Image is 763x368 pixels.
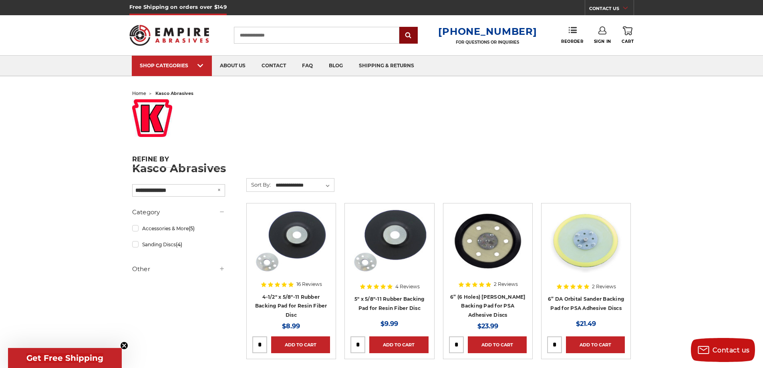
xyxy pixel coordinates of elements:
[252,209,330,312] a: 4-1/2" Resin Fiber Disc Backing Pad Flexible Rubber
[468,336,527,353] a: Add to Cart
[140,62,204,68] div: SHOP CATEGORIES
[132,207,225,217] h5: Category
[215,185,223,195] button: ×
[691,338,755,362] button: Contact us
[566,336,625,353] a: Add to Cart
[576,320,596,328] span: $21.49
[622,39,634,44] span: Cart
[120,342,128,350] button: Close teaser
[561,39,583,44] span: Reorder
[252,209,330,273] img: 4-1/2" Resin Fiber Disc Backing Pad Flexible Rubber
[589,4,634,15] a: CONTACT US
[450,294,525,318] a: 6” (6 Holes) [PERSON_NAME] Backing Pad for PSA Adhesive Discs
[132,90,146,96] a: home
[351,56,422,76] a: shipping & returns
[8,348,122,368] div: Get Free ShippingClose teaser
[294,56,321,76] a: faq
[26,353,103,363] span: Get Free Shipping
[547,209,625,312] a: 6” DA Orbital Sander Backing Pad for PSA Adhesive Discs
[713,346,750,354] span: Contact us
[189,225,195,231] span: (5)
[438,40,537,45] p: FOR QUESTIONS OR INQUIRIES
[449,209,527,273] img: 6” (6 Holes) DA Sander Backing Pad for PSA Adhesive Discs
[350,209,428,312] a: 5 Inch Backing Pad for resin fiber disc with 5/8"-11 locking nut rubber
[132,163,631,174] h1: Kasco Abrasives
[622,26,634,44] a: Cart
[255,294,327,318] a: 4-1/2" x 5/8"-11 Rubber Backing Pad for Resin Fiber Disc
[132,221,225,235] a: Accessories & More
[132,99,172,137] img: kasco_logo_red_1508352977__66060.original.jpg
[438,26,537,37] a: [PHONE_NUMBER]
[369,336,428,353] a: Add to Cart
[594,39,611,44] span: Sign In
[271,336,330,353] a: Add to Cart
[254,56,294,76] a: contact
[449,209,527,312] a: 6” (6 Holes) DA Sander Backing Pad for PSA Adhesive Discs
[380,320,398,328] span: $9.99
[274,179,334,191] select: Sort By:
[247,179,271,191] label: Sort By:
[477,322,498,330] span: $23.99
[561,26,583,44] a: Reorder
[132,155,225,168] h5: Refine by
[321,56,351,76] a: blog
[282,322,300,330] span: $8.99
[129,20,209,51] img: Empire Abrasives
[132,264,225,274] h5: Other
[176,241,182,247] span: (4)
[212,56,254,76] a: about us
[155,90,193,96] span: kasco abrasives
[547,209,625,273] img: 6” DA Orbital Sander Backing Pad for PSA Adhesive Discs
[350,209,428,273] img: 5 Inch Backing Pad for resin fiber disc with 5/8"-11 locking nut rubber
[132,237,225,251] a: Sanding Discs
